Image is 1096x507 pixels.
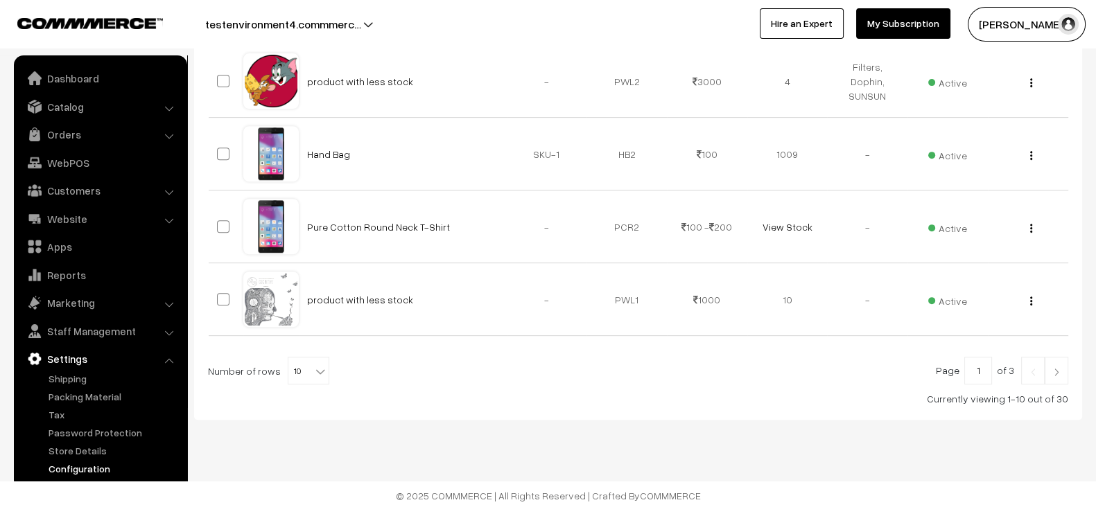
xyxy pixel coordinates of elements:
[307,294,413,305] a: product with less stock
[45,443,182,458] a: Store Details
[856,8,950,39] a: My Subscription
[827,45,907,118] td: Filters, Dophin, SUNSUN
[17,14,139,30] a: COMMMERCE
[45,461,182,476] a: Configuration
[1030,224,1032,233] img: Menu
[667,45,747,118] td: 3000
[17,263,182,287] a: Reports
[968,7,1086,42] button: [PERSON_NAME]
[17,94,182,119] a: Catalog
[17,290,182,315] a: Marketing
[507,118,587,190] td: SKU-1
[1027,368,1039,376] img: Left
[667,118,747,190] td: 100
[17,319,182,344] a: Staff Management
[17,346,182,371] a: Settings
[288,357,329,385] span: 10
[586,118,667,190] td: HB2
[928,72,967,90] span: Active
[507,45,587,118] td: -
[17,122,182,147] a: Orders
[208,364,281,378] span: Number of rows
[936,364,959,376] span: Page
[45,389,182,404] a: Packing Material
[1058,14,1079,35] img: user
[827,263,907,336] td: -
[17,206,182,231] a: Website
[45,371,182,386] a: Shipping
[747,263,828,336] td: 10
[45,407,182,422] a: Tax
[762,221,812,233] a: View Stock
[507,263,587,336] td: -
[928,290,967,308] span: Active
[507,190,587,263] td: -
[17,234,182,259] a: Apps
[827,190,907,263] td: -
[747,118,828,190] td: 1009
[667,190,747,263] td: 100 - 200
[586,263,667,336] td: PWL1
[17,178,182,203] a: Customers
[1030,78,1032,87] img: Menu
[928,145,967,163] span: Active
[17,18,163,28] img: COMMMERCE
[157,7,410,42] button: testenvironment4.commmerc…
[586,190,667,263] td: PCR2
[307,148,350,160] a: Hand Bag
[1050,368,1063,376] img: Right
[17,66,182,91] a: Dashboard
[17,150,182,175] a: WebPOS
[307,75,413,87] a: product with less stock
[747,45,828,118] td: 4
[827,118,907,190] td: -
[1030,151,1032,160] img: Menu
[586,45,667,118] td: PWL2
[1030,296,1032,305] img: Menu
[928,217,967,235] span: Active
[208,391,1068,406] div: Currently viewing 1-10 out of 30
[307,221,450,233] a: Pure Cotton Round Neck T-Shirt
[640,490,701,501] a: COMMMERCE
[288,357,329,384] span: 10
[45,425,182,440] a: Password Protection
[667,263,747,336] td: 1000
[760,8,844,39] a: Hire an Expert
[997,364,1014,376] span: of 3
